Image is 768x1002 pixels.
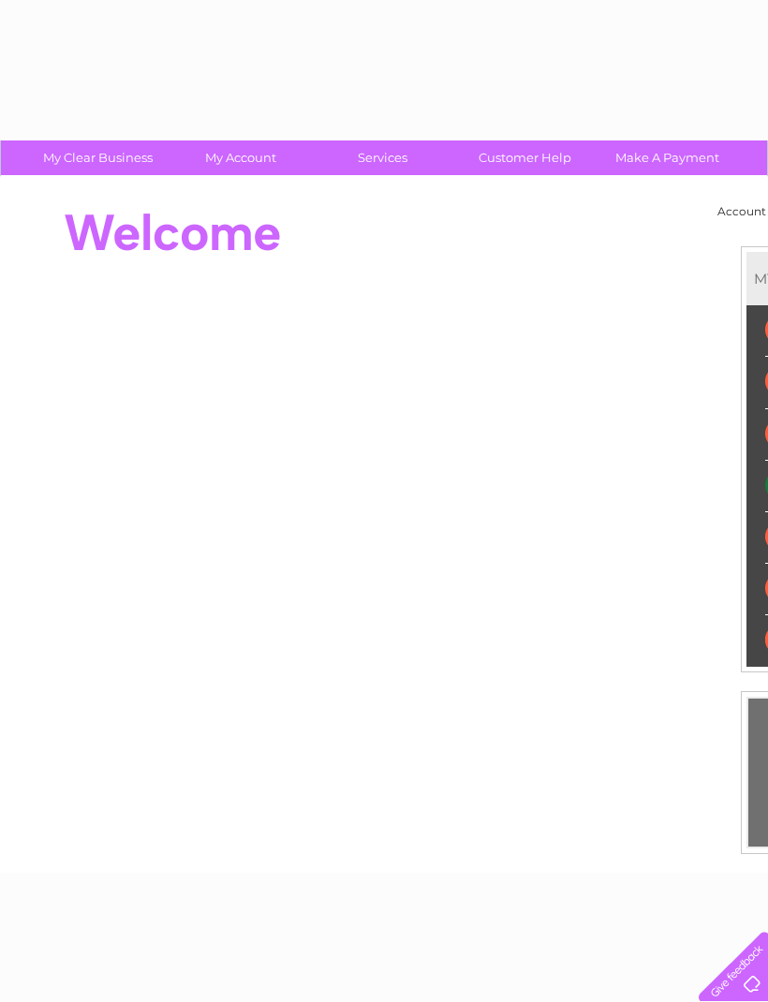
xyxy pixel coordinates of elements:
[448,140,602,175] a: Customer Help
[21,140,175,175] a: My Clear Business
[305,140,460,175] a: Services
[590,140,745,175] a: Make A Payment
[163,140,318,175] a: My Account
